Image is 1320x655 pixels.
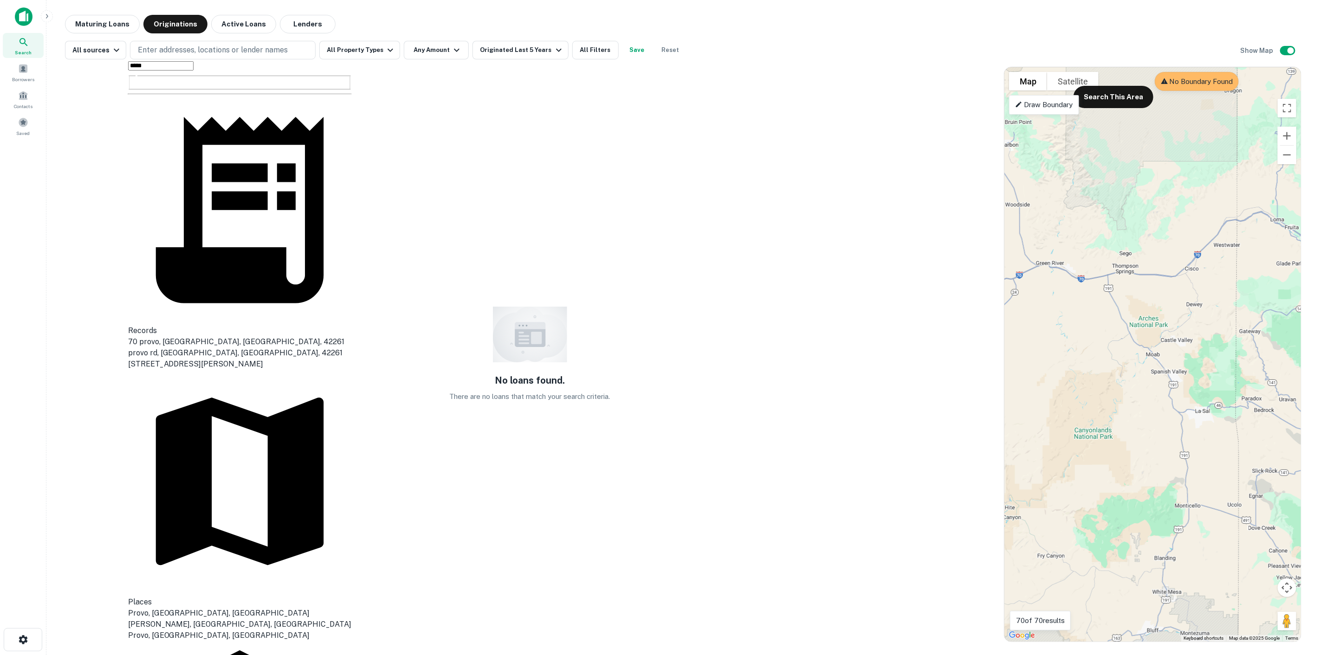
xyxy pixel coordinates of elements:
span: Saved [17,129,30,137]
div: provo rd, [GEOGRAPHIC_DATA], [GEOGRAPHIC_DATA], 42261 [128,347,352,358]
p: Enter addresses, locations or lender names [138,45,288,56]
p: Draw Boundary [1015,99,1073,110]
a: Search [3,33,44,58]
iframe: Chat Widget [1274,581,1320,625]
button: Search This Area [1074,86,1153,108]
a: Open this area in Google Maps (opens a new window) [1007,629,1037,642]
div: 70 provo, [GEOGRAPHIC_DATA], [GEOGRAPHIC_DATA], 42261 [128,336,352,347]
p: 70 of 70 results [1016,615,1065,626]
button: Save your search to get updates of matches that match your search criteria. [622,41,652,59]
div: All sources [72,45,122,56]
a: Terms (opens in new tab) [1285,636,1298,641]
div: Provo, [GEOGRAPHIC_DATA], [GEOGRAPHIC_DATA] [128,607,352,618]
button: Show satellite imagery [1047,72,1099,90]
div: Provo, [GEOGRAPHIC_DATA], [GEOGRAPHIC_DATA] [128,629,352,641]
img: empty content [493,307,567,362]
p: There are no loans that match your search criteria. [450,391,610,402]
div: [PERSON_NAME], [GEOGRAPHIC_DATA], [GEOGRAPHIC_DATA] [128,618,352,629]
button: Enter addresses, locations or lender names [130,41,316,59]
a: Saved [3,114,44,139]
button: Keyboard shortcuts [1184,635,1223,642]
button: Zoom out [1278,146,1296,164]
button: Lenders [280,15,336,33]
a: Contacts [3,87,44,112]
span: Map data ©2025 Google [1229,636,1280,641]
button: Originations [143,15,207,33]
div: Originated Last 5 Years [480,45,564,56]
button: Any Amount [404,41,469,59]
a: Borrowers [3,60,44,85]
div: [STREET_ADDRESS][PERSON_NAME] [128,358,352,369]
button: Map camera controls [1278,578,1296,597]
div: 0 0 [1004,67,1301,642]
button: All sources [65,41,126,59]
button: All Property Types [319,41,400,59]
button: Zoom in [1278,127,1296,145]
h6: Show Map [1240,45,1275,56]
button: Reset [656,41,686,59]
p: No Boundary Found [1161,76,1233,87]
span: Search [15,49,32,56]
button: Maturing Loans [65,15,140,33]
button: All Filters [572,41,619,59]
h5: No loans found. [495,373,565,387]
span: Contacts [14,103,32,110]
button: Originated Last 5 Years [472,41,568,59]
span: Records [128,326,157,334]
button: Toggle fullscreen view [1278,99,1296,117]
img: Google [1007,629,1037,642]
button: Show street map [1009,72,1047,90]
span: Places [128,597,152,606]
button: Active Loans [211,15,276,33]
img: capitalize-icon.png [15,7,32,26]
span: Borrowers [12,76,34,83]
